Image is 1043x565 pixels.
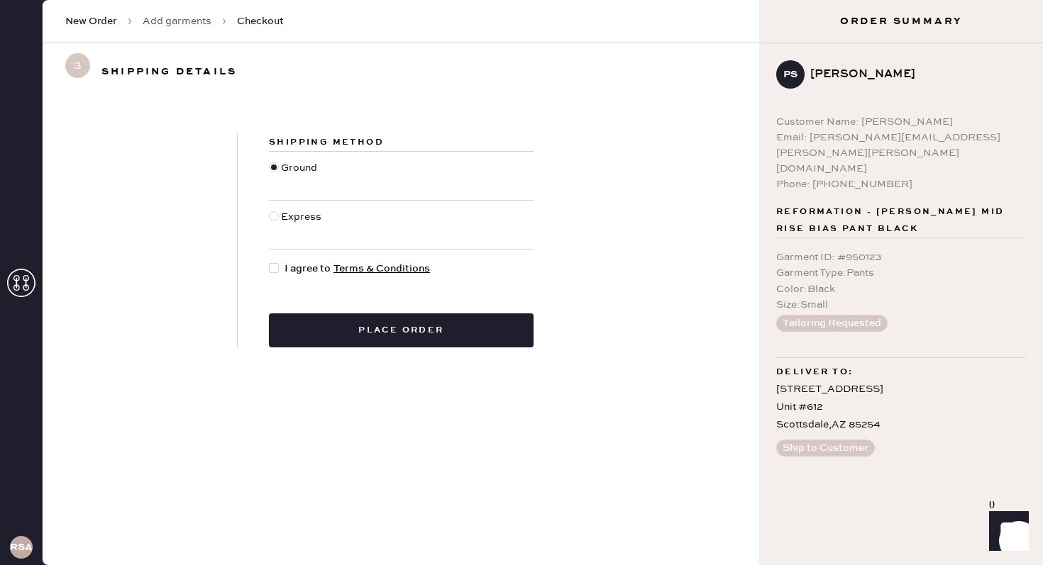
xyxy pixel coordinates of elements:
[776,297,1026,313] div: Size : Small
[776,130,1026,177] div: Email: [PERSON_NAME][EMAIL_ADDRESS][PERSON_NAME][PERSON_NAME][DOMAIN_NAME]
[776,381,1026,435] div: [STREET_ADDRESS] Unit #612 Scottsdale , AZ 85254
[776,203,1026,237] span: Reformation - [PERSON_NAME] Mid Rise Bias Pant Black
[759,14,1043,28] h3: Order Summary
[776,265,1026,281] div: Garment Type : Pants
[285,261,430,276] span: I agree to
[776,177,1026,192] div: Phone: [PHONE_NUMBER]
[776,364,853,381] span: Deliver to:
[776,250,1026,265] div: Garment ID : # 950123
[237,14,284,28] span: Checkout
[776,114,1026,130] div: Customer Name: [PERSON_NAME]
[269,137,384,147] span: Shipping Method
[810,66,1015,83] div: [PERSON_NAME]
[976,501,1037,562] iframe: Front Chat
[783,69,798,79] h3: PS
[776,281,1026,297] div: Color : Black
[776,440,875,457] button: Ship to Customer
[65,14,117,28] span: New Order
[281,209,325,240] div: Express
[10,542,33,552] h3: RSA
[143,14,211,28] a: Add garments
[776,315,888,332] button: Tailoring Requested
[281,160,321,191] div: Ground
[333,262,430,275] a: Terms & Conditions
[65,53,90,78] span: 3
[101,60,237,83] h3: Shipping details
[269,313,534,347] button: Place order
